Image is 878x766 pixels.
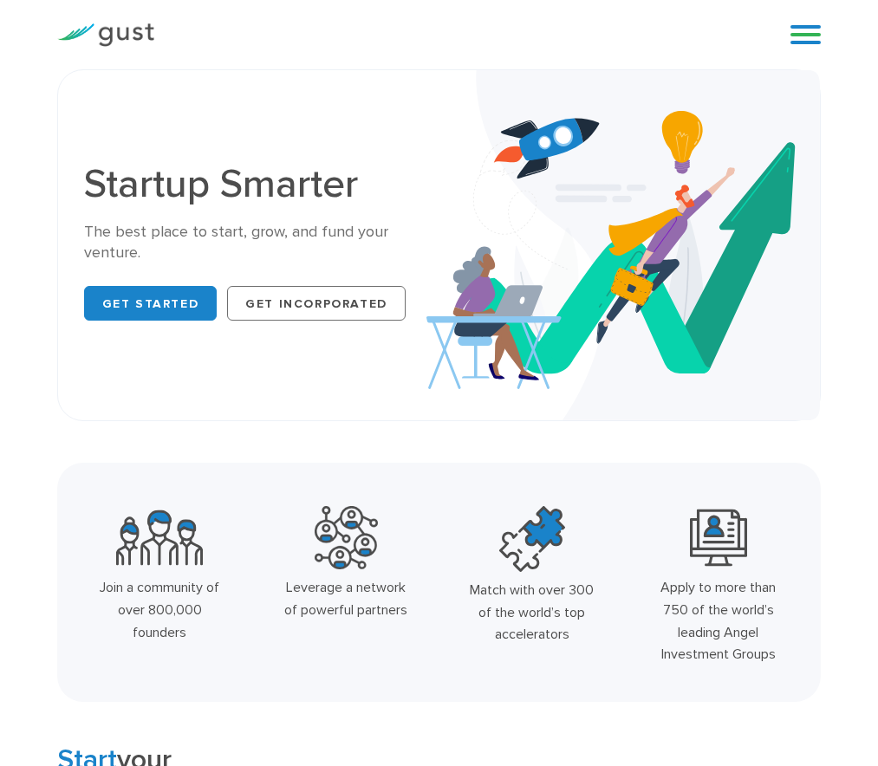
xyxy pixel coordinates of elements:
[84,222,426,263] div: The best place to start, grow, and fund your venture.
[57,23,154,47] img: Gust Logo
[426,70,821,420] img: Startup Smarter Hero
[282,576,410,620] div: Leverage a network of powerful partners
[116,506,203,569] img: Community Founders
[468,579,596,646] div: Match with over 300 of the world’s top accelerators
[654,576,783,665] div: Apply to more than 750 of the world’s leading Angel Investment Groups
[690,506,747,569] img: Leading Angel Investment
[227,286,406,321] a: Get Incorporated
[95,576,224,643] div: Join a community of over 800,000 founders
[84,286,218,321] a: Get Started
[315,506,378,569] img: Powerful Partners
[499,506,565,572] img: Top Accelerators
[84,165,426,204] h1: Startup Smarter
